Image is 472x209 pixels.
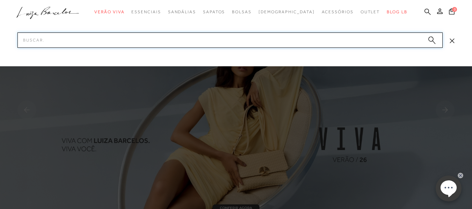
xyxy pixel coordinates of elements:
[361,6,380,18] a: categoryNavScreenReaderText
[94,9,124,14] span: Verão Viva
[131,9,161,14] span: Essenciais
[322,6,354,18] a: categoryNavScreenReaderText
[203,9,225,14] span: Sapatos
[168,6,196,18] a: categoryNavScreenReaderText
[203,6,225,18] a: categoryNavScreenReaderText
[131,6,161,18] a: categoryNavScreenReaderText
[94,6,124,18] a: categoryNavScreenReaderText
[447,8,457,17] button: 0
[17,32,443,48] input: Buscar.
[168,9,196,14] span: Sandálias
[259,9,315,14] span: [DEMOGRAPHIC_DATA]
[361,9,380,14] span: Outlet
[322,9,354,14] span: Acessórios
[452,7,457,12] span: 0
[259,6,315,18] a: noSubCategoriesText
[387,9,407,14] span: BLOG LB
[387,6,407,18] a: BLOG LB
[232,6,252,18] a: categoryNavScreenReaderText
[232,9,252,14] span: Bolsas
